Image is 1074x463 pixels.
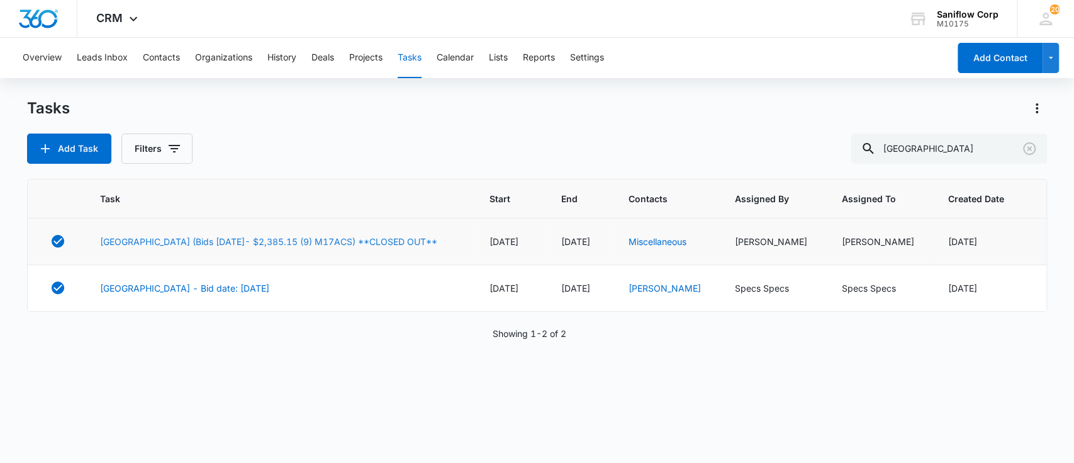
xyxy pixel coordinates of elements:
[489,283,518,294] span: [DATE]
[841,192,899,205] span: Assigned To
[1049,4,1060,14] span: 20
[489,192,513,205] span: Start
[851,134,1047,164] input: Search Tasks
[77,38,128,78] button: Leads Inbox
[100,282,269,295] a: [GEOGRAPHIC_DATA] - Bid date: [DATE]
[1019,139,1039,159] button: Clear
[937,9,998,20] div: account name
[143,38,180,78] button: Contacts
[121,134,193,164] button: Filters
[398,38,422,78] button: Tasks
[27,99,70,118] h1: Tasks
[100,192,441,205] span: Task
[958,43,1043,73] button: Add Contact
[493,327,566,340] p: Showing 1-2 of 2
[349,38,383,78] button: Projects
[311,38,334,78] button: Deals
[841,282,917,295] div: Specs Specs
[96,11,123,25] span: CRM
[489,236,518,247] span: [DATE]
[1049,4,1060,14] div: notifications count
[1027,98,1047,118] button: Actions
[23,38,62,78] button: Overview
[27,134,111,164] button: Add Task
[561,236,590,247] span: [DATE]
[437,38,474,78] button: Calendar
[570,38,604,78] button: Settings
[561,192,580,205] span: End
[735,282,811,295] div: Specs Specs
[629,192,686,205] span: Contacts
[735,192,793,205] span: Assigned By
[948,236,977,247] span: [DATE]
[523,38,555,78] button: Reports
[195,38,252,78] button: Organizations
[629,283,701,294] a: [PERSON_NAME]
[735,235,811,248] div: [PERSON_NAME]
[561,283,590,294] span: [DATE]
[489,38,508,78] button: Lists
[629,236,686,247] a: Miscellaneous
[937,20,998,28] div: account id
[948,283,977,294] span: [DATE]
[841,235,917,248] div: [PERSON_NAME]
[948,192,1009,205] span: Created Date
[100,235,437,248] a: [GEOGRAPHIC_DATA] (Bids [DATE]- $2,385.15 (9) M17ACS) **CLOSED OUT**
[267,38,296,78] button: History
